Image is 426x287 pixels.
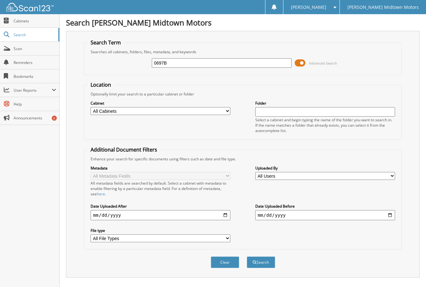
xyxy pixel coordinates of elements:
span: Scan [14,46,56,51]
label: Date Uploaded After [91,204,230,209]
span: Announcements [14,115,56,121]
span: Bookmarks [14,74,56,79]
iframe: Chat Widget [394,257,426,287]
label: Date Uploaded Before [255,204,395,209]
legend: Search Term [87,39,124,46]
h1: Search [PERSON_NAME] Midtown Motors [66,17,420,28]
span: [PERSON_NAME] Midtown Motors [347,5,419,9]
label: Uploaded By [255,165,395,171]
div: 6 [52,116,57,121]
legend: Additional Document Filters [87,146,160,153]
div: Select a cabinet and begin typing the name of the folder you want to search in. If the name match... [255,117,395,133]
a: here [97,191,105,197]
button: Clear [211,256,239,268]
span: [PERSON_NAME] [291,5,326,9]
label: Cabinet [91,100,230,106]
span: Search [14,32,55,37]
label: Metadata [91,165,230,171]
input: end [255,210,395,220]
div: Searches all cabinets, folders, files, metadata, and keywords [87,49,398,55]
label: Folder [255,100,395,106]
label: File type [91,228,230,233]
div: All metadata fields are searched by default. Select a cabinet with metadata to enable filtering b... [91,181,230,197]
input: start [91,210,230,220]
span: Help [14,101,56,107]
img: scan123-logo-white.svg [6,3,54,11]
button: Search [247,256,275,268]
legend: Location [87,81,114,88]
div: Enhance your search for specific documents using filters such as date and file type. [87,156,398,162]
span: User Reports [14,88,52,93]
span: Cabinets [14,18,56,24]
span: Reminders [14,60,56,65]
span: Advanced Search [309,61,337,66]
div: Optionally limit your search to a particular cabinet or folder [87,91,398,97]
